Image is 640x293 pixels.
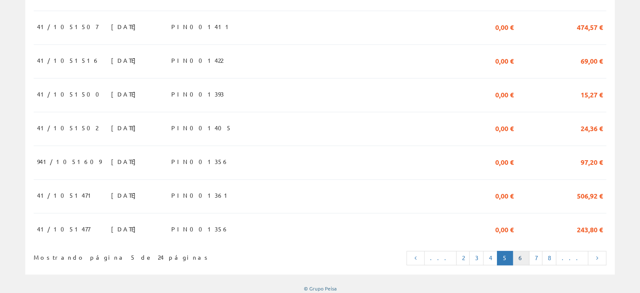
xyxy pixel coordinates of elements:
[475,254,478,261] font: 3
[561,254,583,261] font: ...
[171,158,229,165] font: PIN001356
[495,158,514,167] font: 0,00 €
[529,251,542,265] a: 7
[502,254,507,261] font: 5
[581,124,603,133] font: 24,36 €
[111,23,140,30] font: [DATE]
[171,191,231,199] font: PIN001361
[171,225,229,233] font: PIN001356
[581,158,603,167] font: 97,20 €
[489,254,492,261] font: 4
[406,251,425,265] a: Página anterior
[304,285,337,292] font: © Grupo Peisa
[37,191,95,199] font: 41/1051471
[577,225,603,234] font: 243,80 €
[171,90,224,98] font: PIN001393
[581,56,603,65] font: 69,00 €
[171,23,232,30] font: PIN001411
[37,23,98,30] font: 41/1051507
[581,90,603,99] font: 15,27 €
[495,90,514,99] font: 0,00 €
[456,251,470,265] a: 2
[34,253,210,261] font: Mostrando página 5 de 24 páginas
[37,158,101,165] font: 941/1051609
[588,251,606,265] a: Página siguiente
[111,158,140,165] font: [DATE]
[111,90,140,98] font: [DATE]
[430,254,451,261] font: ...
[111,225,140,233] font: [DATE]
[37,90,104,98] font: 41/1051500
[469,251,483,265] a: 3
[111,124,140,132] font: [DATE]
[495,191,514,200] font: 0,00 €
[462,254,464,261] font: 2
[171,124,232,132] font: PIN001405
[495,124,514,133] font: 0,00 €
[547,254,551,261] font: 8
[542,251,556,265] a: 8
[513,251,529,265] a: 6
[111,56,140,64] font: [DATE]
[577,23,603,32] font: 474,57 €
[171,56,223,64] font: PIN001422
[495,225,514,234] font: 0,00 €
[495,56,514,65] font: 0,00 €
[37,225,90,233] font: 41/1051477
[556,251,588,265] a: ...
[424,251,457,265] a: ...
[518,254,524,261] font: 6
[495,23,514,32] font: 0,00 €
[37,56,100,64] font: 41/1051516
[577,191,603,200] font: 506,92 €
[483,251,497,265] a: 4
[534,254,537,261] font: 7
[497,251,513,265] a: Página actual
[111,191,140,199] font: [DATE]
[37,124,98,132] font: 41/1051502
